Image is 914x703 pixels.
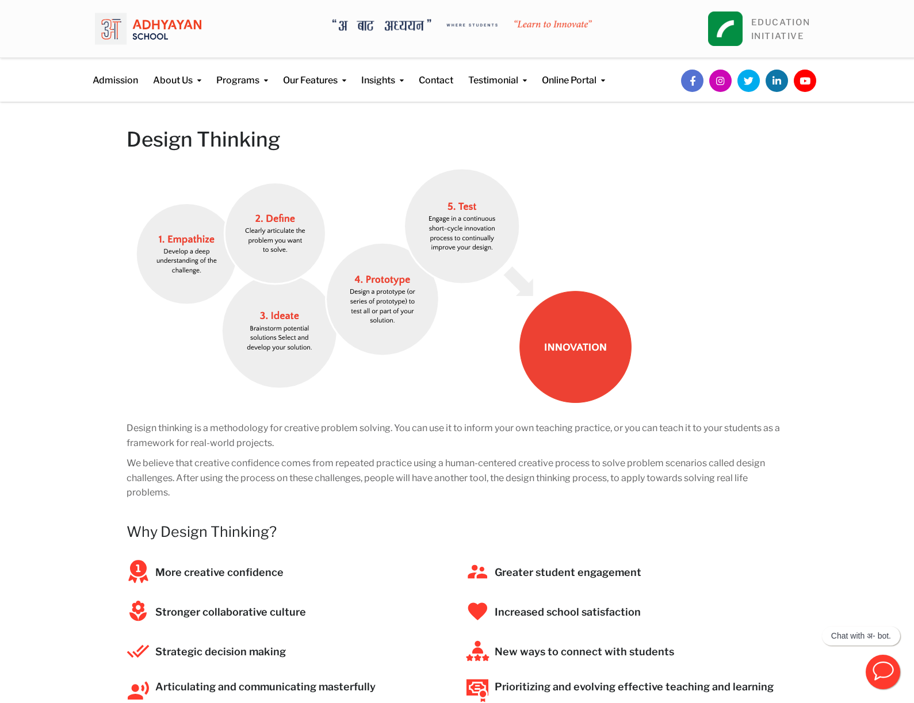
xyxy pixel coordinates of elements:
[127,520,788,543] h4: Why Design Thinking?
[127,421,788,450] p: Design thinking is a methodology for creative problem solving. You can use it to inform your own ...
[361,58,404,87] a: Insights
[708,11,743,46] img: square_leapfrog
[751,17,810,41] a: EDUCATIONINITIATIVE
[542,58,605,87] a: Online Portal
[127,168,659,409] img: Screen Shot 2020-01-26 at 4.30.12 PM
[419,58,453,87] a: Contact
[93,58,138,87] a: Admission
[216,58,268,87] a: Programs
[283,58,346,87] a: Our Features
[95,9,201,49] img: logo
[127,125,788,153] h2: Design Thinking
[495,679,788,694] h5: Prioritizing and evolving effective teaching and learning
[155,679,449,694] h5: Articulating and communicating masterfully
[153,58,201,87] a: About Us
[155,605,449,620] h5: Stronger collaborative culture
[495,605,788,620] h5: Increased school satisfaction
[495,565,788,580] h5: Greater student engagement
[155,644,449,659] h5: Strategic decision making
[468,58,527,87] a: Testimonial
[495,644,788,659] h5: New ways to connect with students
[127,456,788,500] p: We believe that creative confidence comes from repeated practice using a human-centered creative ...
[332,19,592,31] img: A Bata Adhyayan where students learn to Innovate
[831,631,891,641] p: Chat with अ- bot.
[155,565,449,580] h5: More creative confidence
